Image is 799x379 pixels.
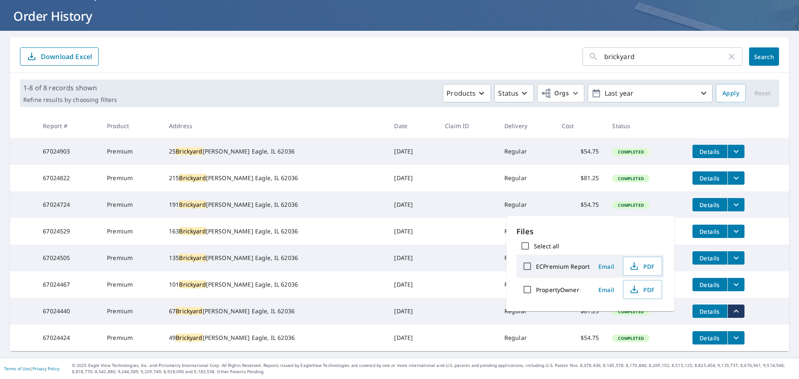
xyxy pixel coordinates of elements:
div: 101 [PERSON_NAME] Eagle, IL 62036 [169,280,381,289]
td: [DATE] [387,218,438,245]
input: Address, Report #, Claim ID, etc. [604,45,727,68]
span: Completed [613,149,648,155]
button: Email [593,283,620,296]
h1: Order History [10,7,789,25]
span: Details [697,307,722,315]
button: Last year [588,84,712,102]
td: Regular [498,218,555,245]
td: Regular [498,138,555,165]
label: ECPremium Report [536,263,590,270]
button: Apply [716,84,746,102]
span: Details [697,281,722,289]
button: filesDropdownBtn-67024822 [727,171,744,185]
td: [DATE] [387,138,438,165]
p: Products [447,88,476,98]
td: 67024440 [36,298,100,325]
span: PDF [628,261,655,271]
td: [DATE] [387,165,438,191]
td: Regular [498,298,555,325]
span: Apply [722,88,739,99]
td: 67024505 [36,245,100,271]
p: | [4,366,60,371]
span: Email [596,263,616,270]
th: Status [605,114,685,138]
mark: Brickyard [176,334,202,342]
p: Last year [601,86,699,101]
button: filesDropdownBtn-67024440 [727,305,744,318]
td: Premium [100,191,162,218]
mark: Brickyard [176,307,202,315]
span: Details [697,201,722,209]
div: 25 [PERSON_NAME] Eagle, IL 62036 [169,147,381,156]
span: Details [697,174,722,182]
button: detailsBtn-67024529 [692,225,727,238]
td: $54.75 [555,138,606,165]
td: Premium [100,165,162,191]
p: Download Excel [41,52,92,61]
td: Premium [100,138,162,165]
button: filesDropdownBtn-67024505 [727,251,744,265]
span: Completed [613,202,648,208]
button: Search [749,47,779,66]
mark: Brickyard [179,280,206,288]
button: Orgs [537,84,584,102]
button: detailsBtn-67024424 [692,331,727,344]
p: Refine results by choosing filters [23,96,117,104]
mark: Brickyard [179,174,206,182]
span: Email [596,286,616,294]
span: Details [697,228,722,235]
button: detailsBtn-67024724 [692,198,727,211]
td: [DATE] [387,245,438,271]
p: Files [516,226,664,237]
td: Premium [100,271,162,298]
th: Cost [555,114,606,138]
button: filesDropdownBtn-67024424 [727,331,744,344]
a: Terms of Use [4,366,30,372]
span: Orgs [541,88,569,99]
a: Privacy Policy [32,366,60,372]
button: detailsBtn-67024505 [692,251,727,265]
span: Completed [613,176,648,181]
mark: Brickyard [179,254,206,262]
div: 163 [PERSON_NAME] Eagle, IL 62036 [169,227,381,235]
td: 67024903 [36,138,100,165]
mark: Brickyard [176,147,202,155]
th: Date [387,114,438,138]
button: detailsBtn-67024467 [692,278,727,291]
mark: Brickyard [179,201,206,208]
td: 67024822 [36,165,100,191]
td: 67024467 [36,271,100,298]
button: PDF [623,257,662,276]
span: Details [697,148,722,156]
td: Premium [100,298,162,325]
div: 215 [PERSON_NAME] Eagle, IL 62036 [169,174,381,182]
th: Claim ID [438,114,498,138]
button: Email [593,260,620,273]
button: PDF [623,280,662,299]
button: Download Excel [20,47,99,66]
label: Select all [534,242,559,250]
th: Product [100,114,162,138]
div: 49 [PERSON_NAME] Eagle, IL 62036 [169,334,381,342]
th: Delivery [498,114,555,138]
button: filesDropdownBtn-67024467 [727,278,744,291]
th: Address [162,114,387,138]
div: 67 [PERSON_NAME] Eagle, IL 62036 [169,307,381,315]
button: Products [443,84,491,102]
button: detailsBtn-67024822 [692,171,727,185]
td: [DATE] [387,298,438,325]
td: [DATE] [387,271,438,298]
span: Completed [613,309,648,315]
td: $81.25 [555,165,606,191]
td: Premium [100,325,162,351]
span: Completed [613,335,648,341]
span: PDF [628,285,655,295]
label: PropertyOwner [536,286,579,294]
mark: Brickyard [179,227,206,235]
p: Status [498,88,519,98]
button: filesDropdownBtn-67024903 [727,145,744,158]
td: $81.25 [555,298,606,325]
td: Premium [100,245,162,271]
td: Regular [498,191,555,218]
td: 67024424 [36,325,100,351]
